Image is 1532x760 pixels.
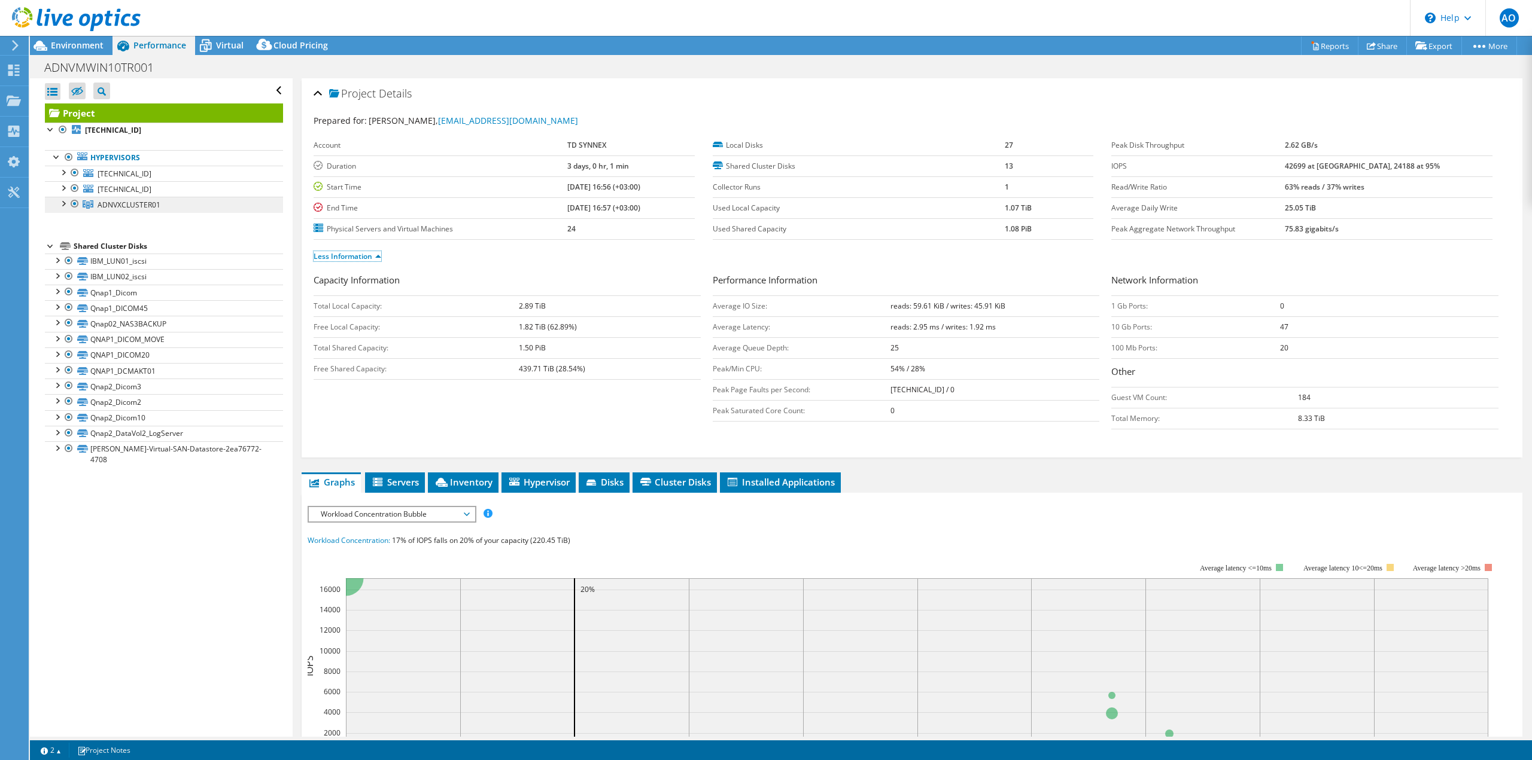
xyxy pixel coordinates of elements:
b: 8.33 TiB [1298,413,1325,423]
a: [TECHNICAL_ID] [45,123,283,138]
h3: Capacity Information [314,273,701,289]
tspan: Average latency 10<=20ms [1303,564,1382,572]
text: 6000 [324,686,341,697]
a: Qnap2_Dicom2 [45,394,283,410]
a: ADNVXCLUSTER01 [45,197,283,212]
label: Average Daily Write [1111,202,1285,214]
b: 2.89 TiB [519,301,546,311]
div: Shared Cluster Disks [74,239,283,254]
label: Shared Cluster Disks [713,160,1005,172]
b: 0 [890,405,895,416]
b: 63% reads / 37% writes [1285,182,1364,192]
span: 17% of IOPS falls on 20% of your capacity (220.45 TiB) [392,535,570,545]
span: AO [1500,8,1519,28]
td: Guest VM Count: [1111,387,1298,408]
b: [DATE] 16:57 (+03:00) [567,203,640,213]
span: Performance [133,39,186,51]
b: [TECHNICAL_ID] [85,125,141,135]
a: Qnap1_Dicom [45,285,283,300]
a: Export [1406,36,1462,55]
span: Project [329,88,376,100]
label: Duration [314,160,567,172]
b: 42699 at [GEOGRAPHIC_DATA], 24188 at 95% [1285,161,1440,171]
b: 25.05 TiB [1285,203,1316,213]
a: Less Information [314,251,381,261]
b: 2.62 GB/s [1285,140,1318,150]
b: 25 [890,343,899,353]
span: Servers [371,476,419,488]
a: IBM_LUN02_iscsi [45,269,283,285]
label: Account [314,139,567,151]
label: End Time [314,202,567,214]
b: [DATE] 16:56 (+03:00) [567,182,640,192]
span: Cloud Pricing [273,39,328,51]
b: 20 [1280,343,1288,353]
span: Inventory [434,476,493,488]
text: Average latency >20ms [1413,564,1481,572]
b: TD SYNNEX [567,140,606,150]
b: reads: 2.95 ms / writes: 1.92 ms [890,322,996,332]
b: 0 [1280,301,1284,311]
h3: Other [1111,365,1498,381]
td: Free Shared Capacity: [314,358,518,379]
a: Qnap1_DICOM45 [45,300,283,316]
b: 27 [1005,140,1013,150]
span: Virtual [216,39,244,51]
label: Collector Runs [713,181,1005,193]
b: 47 [1280,322,1288,332]
b: 54% / 28% [890,364,925,374]
a: [PERSON_NAME]-Virtual-SAN-Datastore-2ea76772-4708 [45,441,283,468]
span: Details [379,86,412,100]
td: Total Memory: [1111,408,1298,429]
span: ADNVXCLUSTER01 [98,200,160,210]
td: Free Local Capacity: [314,316,518,337]
h1: ADNVMWIN10TR001 [39,61,172,74]
tspan: Average latency <=10ms [1200,564,1272,572]
td: Average IO Size: [713,295,890,316]
text: 16000 [320,584,341,594]
label: Read/Write Ratio [1111,181,1285,193]
text: 8000 [324,666,341,676]
label: Used Shared Capacity [713,223,1005,235]
a: Qnap2_Dicom10 [45,410,283,426]
a: Project Notes [69,743,139,758]
span: Hypervisor [507,476,570,488]
a: [EMAIL_ADDRESS][DOMAIN_NAME] [438,115,578,126]
td: Total Local Capacity: [314,295,518,316]
a: QNAP1_DICOM20 [45,347,283,363]
a: IBM_LUN01_iscsi [45,254,283,269]
label: Start Time [314,181,567,193]
text: 20% [580,584,595,594]
a: Project [45,103,283,123]
b: 1.08 PiB [1005,224,1032,234]
b: 184 [1298,392,1311,402]
span: Environment [51,39,104,51]
label: Local Disks [713,139,1005,151]
span: Disks [585,476,624,488]
span: Cluster Disks [639,476,711,488]
a: Share [1358,36,1407,55]
text: IOPS [303,655,316,676]
a: More [1461,36,1517,55]
label: Peak Disk Throughput [1111,139,1285,151]
a: Qnap2_Dicom3 [45,379,283,394]
text: 12000 [320,625,341,635]
a: [TECHNICAL_ID] [45,181,283,197]
label: IOPS [1111,160,1285,172]
td: Total Shared Capacity: [314,337,518,358]
label: Peak Aggregate Network Throughput [1111,223,1285,235]
a: QNAP1_DCMAKT01 [45,363,283,379]
b: 1 [1005,182,1009,192]
td: Average Latency: [713,316,890,337]
label: Physical Servers and Virtual Machines [314,223,567,235]
b: 3 days, 0 hr, 1 min [567,161,629,171]
a: QNAP1_DICOM_MOVE [45,332,283,347]
svg: \n [1425,13,1436,23]
b: 75.83 gigabits/s [1285,224,1339,234]
span: Installed Applications [726,476,835,488]
b: reads: 59.61 KiB / writes: 45.91 KiB [890,301,1005,311]
text: 14000 [320,605,341,615]
b: 24 [567,224,576,234]
text: 10000 [320,646,341,656]
span: Workload Concentration: [308,535,390,545]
